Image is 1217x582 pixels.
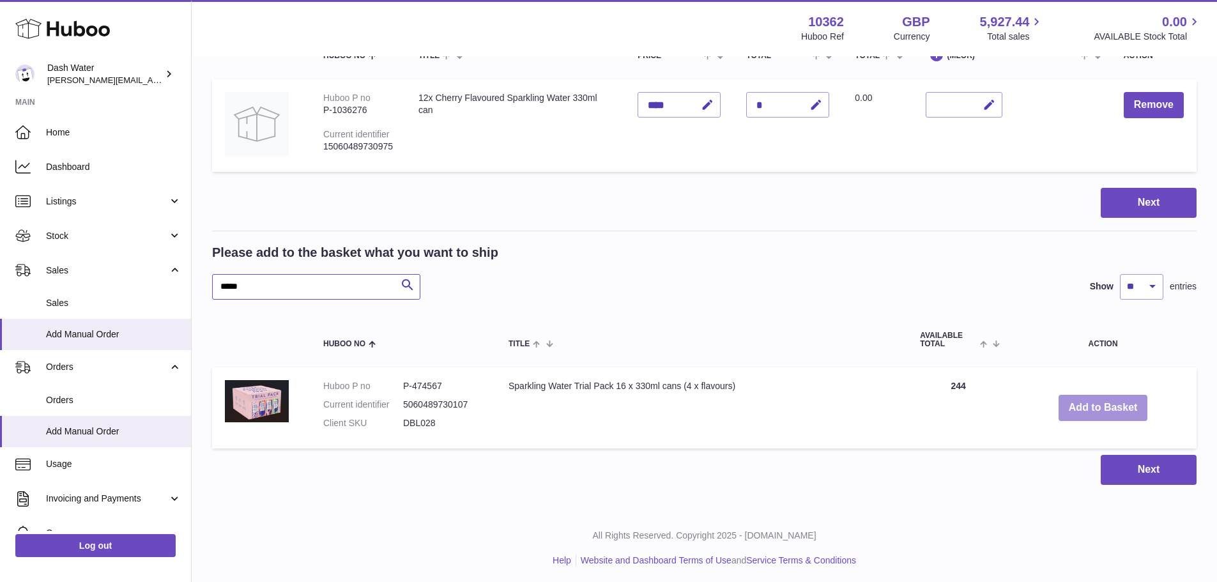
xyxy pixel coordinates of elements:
[46,297,181,309] span: Sales
[1009,319,1197,361] th: Action
[746,555,856,565] a: Service Terms & Conditions
[801,31,844,43] div: Huboo Ref
[323,340,365,348] span: Huboo no
[46,264,168,277] span: Sales
[403,399,483,411] dd: 5060489730107
[46,425,181,438] span: Add Manual Order
[46,126,181,139] span: Home
[808,13,844,31] strong: 10362
[553,555,571,565] a: Help
[47,62,162,86] div: Dash Water
[1101,455,1197,485] button: Next
[225,380,289,422] img: Sparkling Water Trial Pack 16 x 330ml cans (4 x flavours)
[212,244,498,261] h2: Please add to the basket what you want to ship
[15,65,34,84] img: james@dash-water.com
[987,31,1044,43] span: Total sales
[406,79,625,172] td: 12x Cherry Flavoured Sparkling Water 330ml can
[46,230,168,242] span: Stock
[855,93,872,103] span: 0.00
[1090,280,1114,293] label: Show
[323,380,403,392] dt: Huboo P no
[323,93,371,103] div: Huboo P no
[323,141,393,153] div: 15060489730975
[1101,188,1197,218] button: Next
[1094,31,1202,43] span: AVAILABLE Stock Total
[1170,280,1197,293] span: entries
[323,129,390,139] div: Current identifier
[46,195,168,208] span: Listings
[403,380,483,392] dd: P-474567
[902,13,930,31] strong: GBP
[323,104,393,116] div: P-1036276
[46,493,168,505] span: Invoicing and Payments
[46,394,181,406] span: Orders
[46,361,168,373] span: Orders
[46,527,181,539] span: Cases
[403,417,483,429] dd: DBL028
[15,534,176,557] a: Log out
[576,555,856,567] li: and
[496,367,907,448] td: Sparkling Water Trial Pack 16 x 330ml cans (4 x flavours)
[225,92,289,156] img: 12x Cherry Flavoured Sparkling Water 330ml can
[1094,13,1202,43] a: 0.00 AVAILABLE Stock Total
[46,161,181,173] span: Dashboard
[509,340,530,348] span: Title
[907,367,1009,448] td: 244
[47,75,256,85] span: [PERSON_NAME][EMAIL_ADDRESS][DOMAIN_NAME]
[920,332,977,348] span: AVAILABLE Total
[1124,92,1184,118] button: Remove
[980,13,1030,31] span: 5,927.44
[581,555,731,565] a: Website and Dashboard Terms of Use
[46,328,181,341] span: Add Manual Order
[1162,13,1187,31] span: 0.00
[894,31,930,43] div: Currency
[980,13,1045,43] a: 5,927.44 Total sales
[323,399,403,411] dt: Current identifier
[1059,395,1148,421] button: Add to Basket
[202,530,1207,542] p: All Rights Reserved. Copyright 2025 - [DOMAIN_NAME]
[323,417,403,429] dt: Client SKU
[46,458,181,470] span: Usage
